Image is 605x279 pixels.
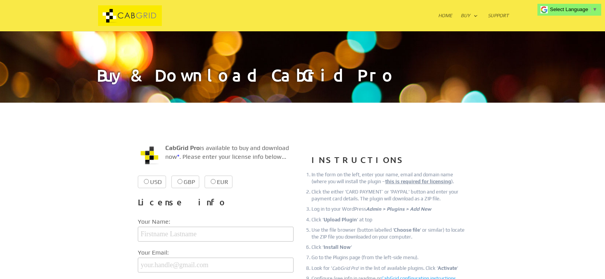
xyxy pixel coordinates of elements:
[138,176,166,188] label: USD
[205,176,232,188] label: EUR
[138,227,294,242] input: Firstname Lastname
[394,227,420,233] strong: Choose file
[488,13,509,31] a: Support
[138,144,294,167] p: is available to buy and download now . Please enter your license info below...
[311,206,467,213] li: Log in to your WordPress
[438,13,452,31] a: Home
[592,6,597,12] span: ▼
[138,258,294,273] input: your.handle@gmail.com
[311,171,467,185] li: In the form on the left, enter your name, email and domain name (where you will install the plugi...
[311,265,467,272] li: Look for ‘ ‘ in the list of available plugins. Click ‘ ‘
[366,206,431,212] em: Admin > Plugins > Add New
[138,248,294,258] label: Your Email:
[138,195,294,214] h3: License info
[550,6,597,12] a: Select Language​
[311,216,467,223] li: Click ‘ ‘ at top
[385,179,451,184] u: this is required for licensing
[461,13,478,31] a: Buy
[550,6,588,12] span: Select Language
[590,6,590,12] span: ​
[177,179,182,184] input: GBP
[311,152,467,171] h3: INSTRUCTIONS
[138,144,161,167] img: CabGrid WordPress Plugin
[211,179,216,184] input: EUR
[438,265,457,271] strong: Activate
[324,244,351,250] strong: Install Now
[97,67,509,103] h1: Buy & Download CabGrid Pro
[138,217,294,227] label: Your Name:
[98,5,162,26] img: CabGrid
[311,244,467,251] li: Click ‘ ‘
[324,217,357,223] strong: Upload Plugin
[311,254,467,261] li: Go to the Plugins page (from the left-side menu).
[311,227,467,240] li: Use the file browser (button labelled ‘ ‘ or similar) to locate the ZIP file you downloaded on yo...
[332,265,358,271] em: CabGrid Pro
[144,179,149,184] input: USD
[171,176,199,188] label: GBP
[165,144,200,152] strong: CabGrid Pro
[311,189,467,202] li: Click the either ‘CARD PAYMENT’ or 'PAYPAL' button and enter your payment card details. The plugi...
